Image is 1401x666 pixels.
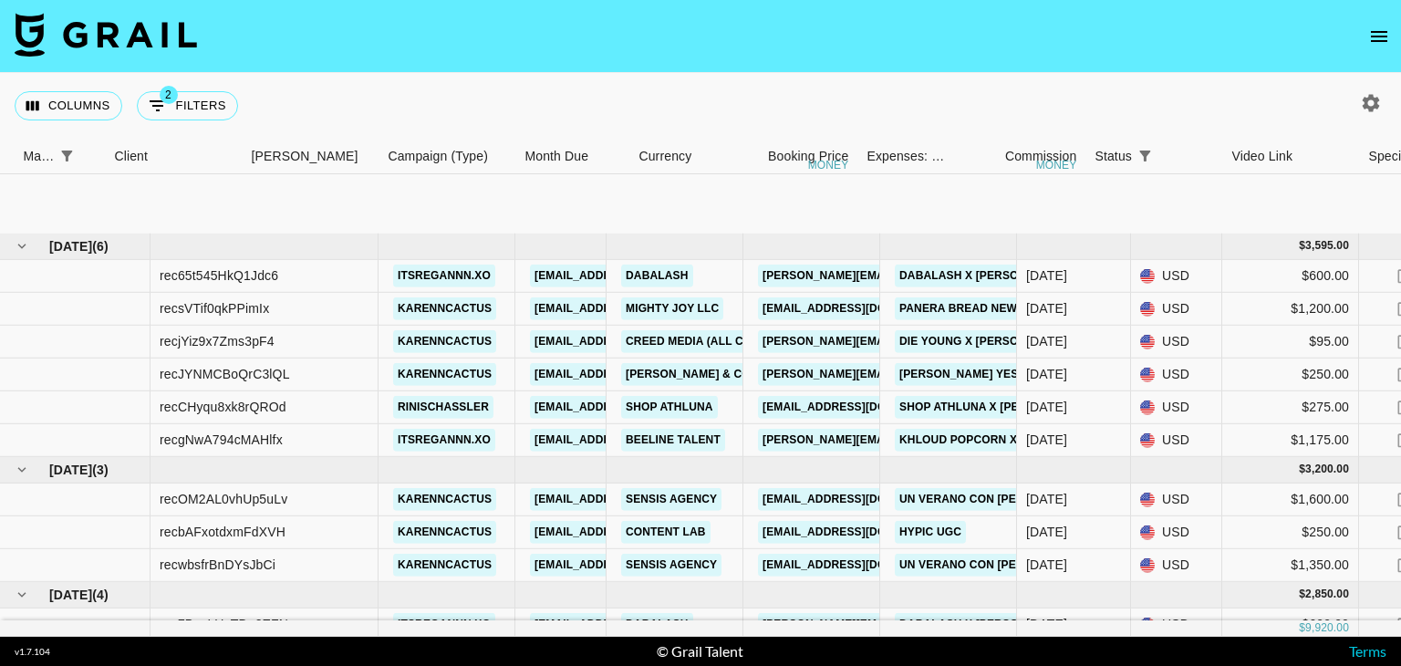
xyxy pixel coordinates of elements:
[393,396,493,419] a: rinischassler
[895,363,1022,386] a: [PERSON_NAME] Yes
[1222,293,1359,326] div: $1,200.00
[758,554,962,577] a: [EMAIL_ADDRESS][DOMAIN_NAME]
[393,429,495,452] a: itsregannn.xo
[1305,462,1349,477] div: 3,200.00
[530,429,734,452] a: [EMAIL_ADDRESS][DOMAIN_NAME]
[1085,139,1222,174] div: Status
[758,396,962,419] a: [EMAIL_ADDRESS][DOMAIN_NAME]
[1157,143,1183,169] button: Sort
[1305,587,1349,602] div: 2,850.00
[530,265,734,287] a: [EMAIL_ADDRESS][DOMAIN_NAME]
[379,139,515,174] div: Campaign (Type)
[621,488,721,511] a: Sensis Agency
[1026,365,1067,383] div: Aug '25
[621,363,780,386] a: [PERSON_NAME] & Co LLC
[1026,398,1067,416] div: Aug '25
[49,461,92,479] span: [DATE]
[1361,18,1397,55] button: open drawer
[1026,523,1067,541] div: Sep '25
[160,490,287,508] div: recOM2AL0vhUp5uLv
[808,160,849,171] div: money
[1305,238,1349,254] div: 3,595.00
[393,488,496,511] a: karenncactus
[758,330,1055,353] a: [PERSON_NAME][EMAIL_ADDRESS][DOMAIN_NAME]
[79,143,105,169] button: Sort
[638,139,691,174] div: Currency
[1299,587,1305,602] div: $
[895,396,1098,419] a: Shop Athluna x [PERSON_NAME]
[54,143,79,169] button: Show filters
[242,139,379,174] div: Booker
[160,431,283,449] div: recgNwA794cMAHlfx
[92,586,109,604] span: ( 4 )
[515,139,629,174] div: Month Due
[758,521,962,544] a: [EMAIL_ADDRESS][DOMAIN_NAME]
[1131,549,1222,582] div: USD
[621,265,693,287] a: Dabalash
[895,330,1074,353] a: Die Young x [PERSON_NAME]
[895,265,1175,287] a: Dabalash x [PERSON_NAME] - Down Payment
[1005,139,1077,174] div: Commission
[1222,484,1359,516] div: $1,600.00
[758,429,1055,452] a: [PERSON_NAME][EMAIL_ADDRESS][DOMAIN_NAME]
[160,299,269,317] div: recsVTif0qkPPimIx
[1222,260,1359,293] div: $600.00
[15,13,197,57] img: Grail Talent
[530,297,734,320] a: [EMAIL_ADDRESS][DOMAIN_NAME]
[758,265,1055,287] a: [PERSON_NAME][EMAIL_ADDRESS][DOMAIN_NAME]
[1131,484,1222,516] div: USD
[1026,490,1067,508] div: Sep '25
[1026,332,1067,350] div: Aug '25
[1026,556,1067,574] div: Sep '25
[92,237,109,255] span: ( 6 )
[1026,299,1067,317] div: Aug '25
[14,139,105,174] div: Manager
[160,556,275,574] div: recwbsfrBnDYsJbCi
[758,297,962,320] a: [EMAIL_ADDRESS][DOMAIN_NAME]
[857,139,949,174] div: Expenses: Remove Commission?
[1222,424,1359,457] div: $1,175.00
[9,582,35,608] button: hide children
[524,139,588,174] div: Month Due
[1222,139,1359,174] div: Video Link
[621,521,711,544] a: Content Lab
[629,139,721,174] div: Currency
[1299,238,1305,254] div: $
[9,234,35,259] button: hide children
[530,521,734,544] a: [EMAIL_ADDRESS][DOMAIN_NAME]
[768,139,848,174] div: Booking Price
[49,586,92,604] span: [DATE]
[1299,462,1305,477] div: $
[1222,516,1359,549] div: $250.00
[621,330,811,353] a: Creed Media (All Campaigns)
[621,429,725,452] a: Beeline Talent
[657,642,743,661] div: © Grail Talent
[15,91,122,120] button: Select columns
[1131,359,1222,391] div: USD
[758,488,962,511] a: [EMAIL_ADDRESS][DOMAIN_NAME]
[137,91,238,120] button: Show filters
[1026,615,1067,633] div: Oct '25
[1131,260,1222,293] div: USD
[114,139,148,174] div: Client
[758,363,1149,386] a: [PERSON_NAME][EMAIL_ADDRESS][PERSON_NAME][DOMAIN_NAME]
[1305,620,1349,636] div: 9,920.00
[1231,139,1292,174] div: Video Link
[388,139,488,174] div: Campaign (Type)
[530,396,734,419] a: [EMAIL_ADDRESS][DOMAIN_NAME]
[105,139,242,174] div: Client
[1026,431,1067,449] div: Aug '25
[530,363,734,386] a: [EMAIL_ADDRESS][DOMAIN_NAME]
[530,330,734,353] a: [EMAIL_ADDRESS][DOMAIN_NAME]
[895,488,1095,511] a: Un Verano Con [PERSON_NAME]
[621,613,693,636] a: Dabalash
[1222,359,1359,391] div: $250.00
[15,646,50,658] div: v 1.7.104
[530,488,734,511] a: [EMAIL_ADDRESS][DOMAIN_NAME]
[393,297,496,320] a: karenncactus
[621,396,718,419] a: Shop Athluna
[1222,549,1359,582] div: $1,350.00
[1131,326,1222,359] div: USD
[160,266,278,285] div: rec65t545HkQ1Jdc6
[92,461,109,479] span: ( 3 )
